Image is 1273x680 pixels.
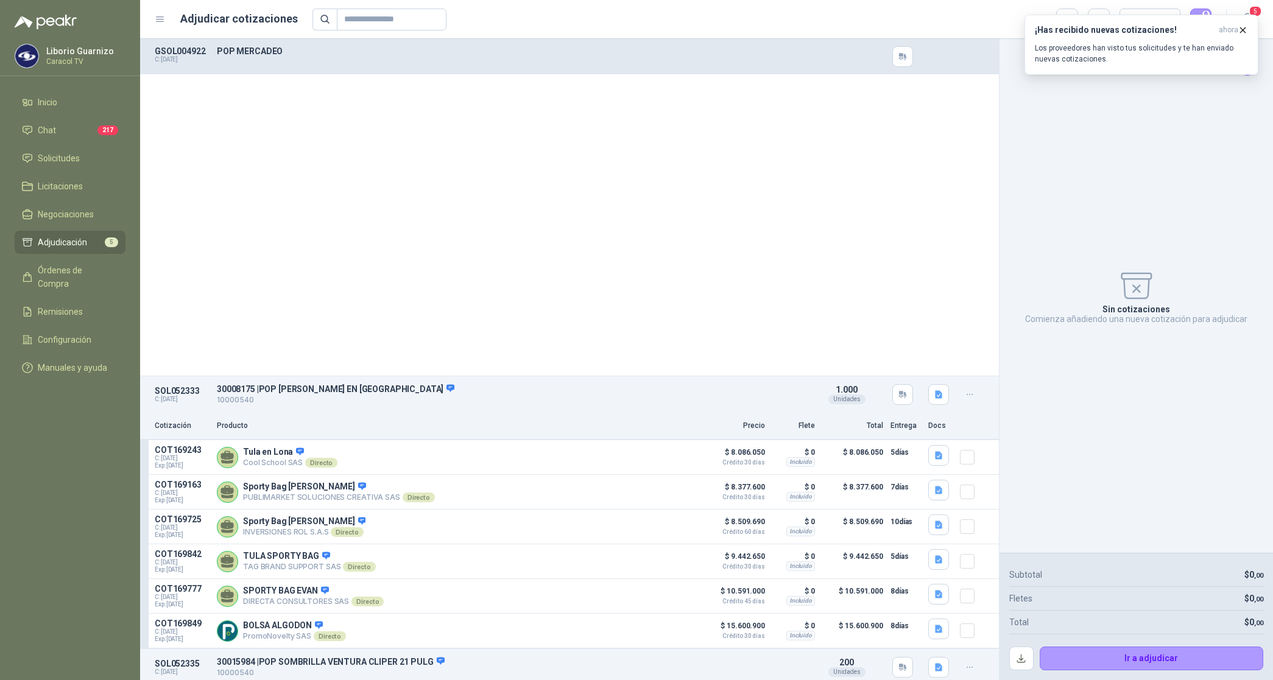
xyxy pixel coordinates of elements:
p: Entrega [890,420,921,432]
span: Remisiones [38,305,83,318]
span: Configuración [38,333,91,346]
span: ,00 [1254,595,1263,603]
a: Solicitudes [15,147,125,170]
p: 10000540 [217,667,809,679]
p: Precio [704,420,765,432]
div: Unidades [828,667,866,677]
span: C: [DATE] [155,524,210,531]
span: Manuales y ayuda [38,361,107,374]
button: Ir a adjudicar [1040,647,1264,671]
span: 200 [839,657,854,667]
p: PUBLIMARKET SOLUCIONES CREATIVA SAS [243,492,435,502]
a: Remisiones [15,300,125,323]
img: Logo peakr [15,15,77,29]
p: $ 0 [772,584,815,598]
p: $ 15.600.900 [704,619,765,639]
button: 5 [1236,9,1258,30]
div: Precio [1127,10,1162,29]
p: $ 0 [772,445,815,460]
div: Directo [403,492,435,502]
a: Chat217 [15,119,125,142]
p: 8 días [890,584,921,598]
p: Caracol TV [46,58,122,65]
span: Exp: [DATE] [155,601,210,608]
span: Exp: [DATE] [155,531,210,539]
p: TAG BRAND SUPPORT SAS [243,562,376,572]
span: Adjudicación [38,236,87,249]
span: C: [DATE] [155,489,210,497]
p: POP MERCADEO [217,46,809,56]
p: $ 8.086.050 [704,445,765,466]
span: Solicitudes [38,152,80,165]
p: $ 8.509.690 [704,514,765,535]
p: COT169243 [155,445,210,455]
p: Total [822,420,883,432]
p: $ 8.377.600 [822,480,883,504]
span: Exp: [DATE] [155,636,210,643]
span: Licitaciones [38,180,83,193]
p: $ 10.591.000 [704,584,765,605]
p: Docs [928,420,953,432]
p: $ [1244,592,1263,605]
span: Crédito 30 días [704,633,765,639]
span: 0 [1249,617,1263,627]
p: COT169777 [155,584,210,594]
span: Exp: [DATE] [155,462,210,469]
p: Liborio Guarnizo [46,47,122,55]
p: $ 8.509.690 [822,514,883,539]
span: ,00 [1254,619,1263,627]
p: $ [1244,615,1263,629]
div: Directo [351,597,384,606]
span: Crédito 45 días [704,598,765,605]
span: ,00 [1254,572,1263,580]
span: C: [DATE] [155,455,210,462]
span: 0 [1249,570,1263,580]
p: C: [DATE] [155,396,210,403]
p: PromoNovelty SAS [243,631,346,641]
div: Incluido [786,596,815,606]
p: 10 días [890,514,921,529]
p: SOL052333 [155,386,210,396]
span: Exp: [DATE] [155,497,210,504]
p: Cotización [155,420,210,432]
a: Manuales y ayuda [15,356,125,379]
a: Inicio [15,91,125,114]
p: Flete [772,420,815,432]
span: 5 [105,237,118,247]
p: $ 10.591.000 [822,584,883,608]
p: C: [DATE] [155,668,210,676]
p: C: [DATE] [155,56,210,63]
img: Company Logo [15,44,38,68]
span: Inicio [38,96,57,109]
h1: Adjudicar cotizaciones [180,10,298,27]
p: $ [1244,568,1263,581]
span: C: [DATE] [155,594,210,601]
a: Adjudicación5 [15,231,125,254]
div: Incluido [786,492,815,502]
div: Directo [343,562,375,572]
a: Configuración [15,328,125,351]
p: Fletes [1009,592,1032,605]
p: SOL052335 [155,659,210,668]
span: Negociaciones [38,208,94,221]
p: Los proveedores han visto tus solicitudes y te han enviado nuevas cotizaciones. [1035,43,1248,65]
div: Directo [331,527,363,537]
span: 5 [1249,5,1262,17]
p: Total [1009,615,1029,629]
p: COT169849 [155,619,210,628]
p: $ 0 [772,549,815,564]
span: ahora [1219,25,1238,35]
p: $ 0 [772,514,815,529]
span: Órdenes de Compra [38,264,114,290]
p: 7 días [890,480,921,494]
span: Exp: [DATE] [155,566,210,573]
p: SPORTY BAG EVAN [243,586,384,597]
p: 30015984 | POP SOMBRILLA VENTURA CLIPER 21 PULG [217,656,809,667]
span: Crédito 30 días [704,564,765,570]
div: Directo [314,631,346,641]
p: GSOL004922 [155,46,210,56]
span: Crédito 30 días [704,460,765,466]
p: COT169842 [155,549,210,559]
p: Producto [217,420,697,432]
p: 8 días [890,619,921,633]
